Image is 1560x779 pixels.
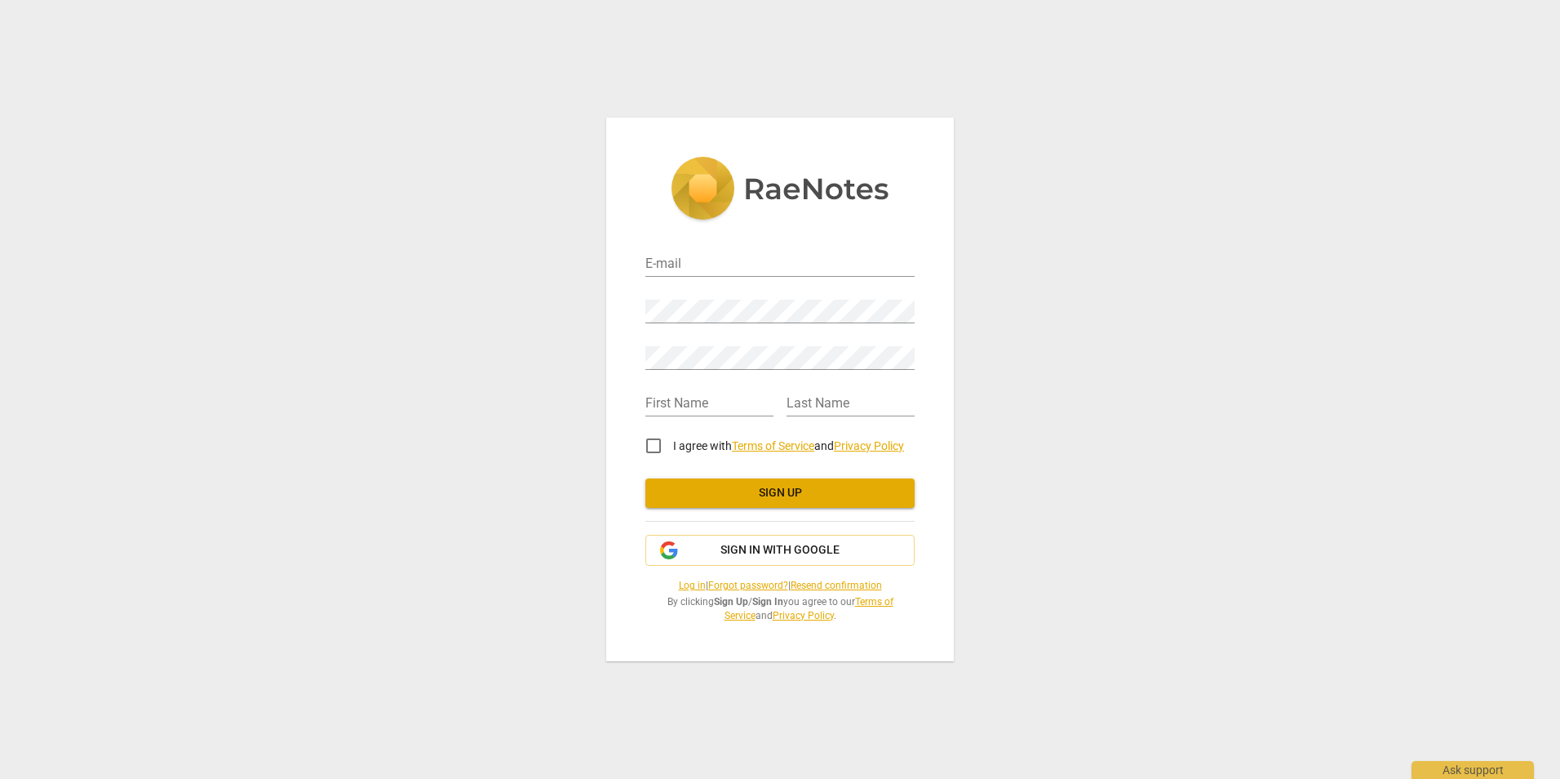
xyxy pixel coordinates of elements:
[658,485,902,501] span: Sign up
[714,596,748,608] b: Sign Up
[671,157,889,224] img: 5ac2273c67554f335776073100b6d88f.svg
[679,580,706,591] a: Log in
[708,580,788,591] a: Forgot password?
[1412,761,1534,779] div: Ask support
[725,596,893,621] a: Terms of Service
[720,542,840,559] span: Sign in with Google
[752,596,783,608] b: Sign In
[645,579,915,593] span: | |
[645,595,915,622] span: By clicking / you agree to our and .
[645,535,915,566] button: Sign in with Google
[673,439,904,452] span: I agree with and
[834,439,904,452] a: Privacy Policy
[732,439,814,452] a: Terms of Service
[791,580,882,591] a: Resend confirmation
[773,610,834,621] a: Privacy Policy
[645,479,915,508] button: Sign up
